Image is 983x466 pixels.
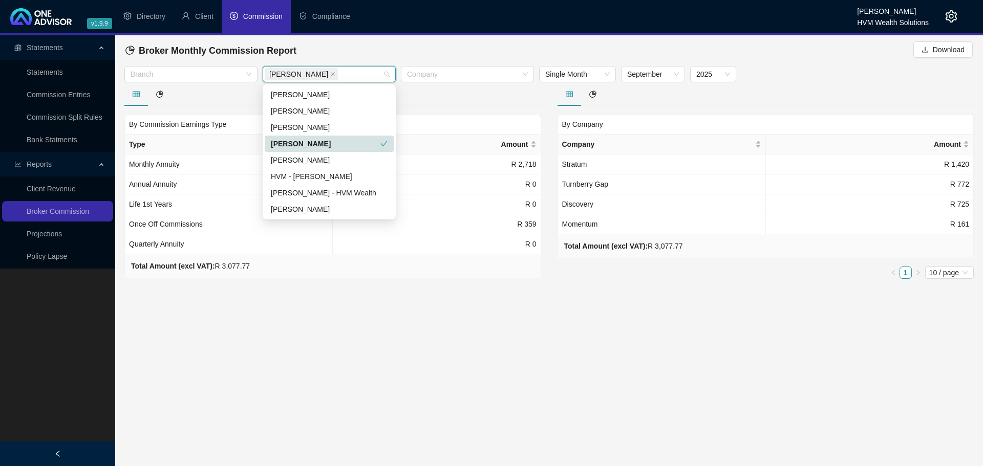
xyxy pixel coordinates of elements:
a: Statements [27,68,63,76]
div: Bronwyn Desplace [265,119,394,136]
div: [PERSON_NAME] [271,122,388,133]
span: [PERSON_NAME] [269,69,328,80]
li: 1 [900,267,912,279]
div: [PERSON_NAME] [857,3,929,14]
span: user [182,12,190,20]
span: Client [195,12,213,20]
button: left [887,267,900,279]
span: Company [562,139,753,150]
div: HVM Wealth Solutions [857,14,929,25]
a: Commission Split Rules [27,113,102,121]
span: 2025 [696,66,730,82]
span: Turnberry Gap [562,180,609,188]
span: September [627,66,679,82]
a: Client Revenue [27,185,76,193]
div: Cheryl-Anne Chislett [265,103,394,119]
span: check [380,140,388,147]
span: pie-chart [156,91,163,98]
td: R 161 [766,214,974,234]
td: R 0 [333,174,541,194]
span: Amount [770,139,961,150]
span: Life 1st Years [129,200,172,208]
th: Amount [766,135,974,154]
span: Broker Monthly Commission Report [139,46,296,56]
div: By Company [558,114,974,134]
span: line-chart [14,161,22,168]
td: R 772 [766,174,974,194]
th: Company [558,135,766,154]
span: table [133,91,140,98]
span: setting [123,12,132,20]
span: download [922,46,929,53]
a: Broker Commission [27,207,89,215]
div: Page Size [925,267,974,279]
div: HVM - [PERSON_NAME] [271,171,388,182]
b: Total Amount (excl VAT): [564,242,648,250]
a: Bank Statments [27,136,77,144]
span: dollar [230,12,238,20]
img: 2df55531c6924b55f21c4cf5d4484680-logo-light.svg [10,8,72,25]
span: left [54,450,61,457]
span: Directory [137,12,165,20]
span: Commission [243,12,283,20]
span: Momentum [562,220,598,228]
td: R 0 [333,194,541,214]
th: Type [125,135,333,154]
span: Quarterly Annuity [129,240,184,248]
span: close [330,72,335,77]
div: Wesley Bowman [265,86,394,103]
div: [PERSON_NAME] [271,138,380,149]
td: R 725 [766,194,974,214]
span: Annual Annuity [129,180,177,188]
div: [PERSON_NAME] [271,154,388,166]
div: Bronwyn Desplace - HVM Wealth [265,185,394,201]
div: [PERSON_NAME] - HVM Wealth [271,187,388,198]
span: setting [945,10,957,23]
span: Chanel Francis [265,68,338,80]
div: Dalton Hartley [265,152,394,168]
td: R 1,420 [766,154,974,174]
div: [PERSON_NAME] [271,89,388,100]
span: Single Month [545,66,610,82]
li: Next Page [912,267,924,279]
span: table [566,91,573,98]
div: Chanel Francis [265,136,394,152]
a: Policy Lapse [27,252,67,260]
div: R 3,077.77 [131,260,250,272]
span: Once Off Commissions [129,220,203,228]
li: Previous Page [887,267,900,279]
button: Download [913,41,973,58]
div: Darryn Purtell [265,201,394,217]
span: Monthly Annuity [129,160,180,168]
th: Amount [333,135,541,154]
span: Download [933,44,965,55]
span: 10 / page [929,267,970,278]
button: right [912,267,924,279]
td: R 2,718 [333,154,541,174]
a: Commission Entries [27,91,90,99]
span: Discovery [562,200,593,208]
span: Stratum [562,160,587,168]
span: left [890,270,896,276]
div: [PERSON_NAME] [271,105,388,117]
a: 1 [900,267,911,278]
div: HVM - Wesley Bowman [265,168,394,185]
span: safety [299,12,307,20]
span: Statements [27,43,63,52]
span: v1.9.9 [87,18,112,29]
div: By Commission Earnings Type [124,114,541,134]
div: [PERSON_NAME] [271,204,388,215]
span: pie-chart [589,91,596,98]
span: Amount [337,139,528,150]
span: Reports [27,160,52,168]
span: Type [129,139,320,150]
b: Total Amount (excl VAT): [131,262,215,270]
a: Projections [27,230,62,238]
span: pie-chart [125,46,135,55]
td: R 359 [333,214,541,234]
div: R 3,077.77 [564,240,683,252]
span: Compliance [312,12,350,20]
span: reconciliation [14,44,22,51]
td: R 0 [333,234,541,254]
span: right [915,270,921,276]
